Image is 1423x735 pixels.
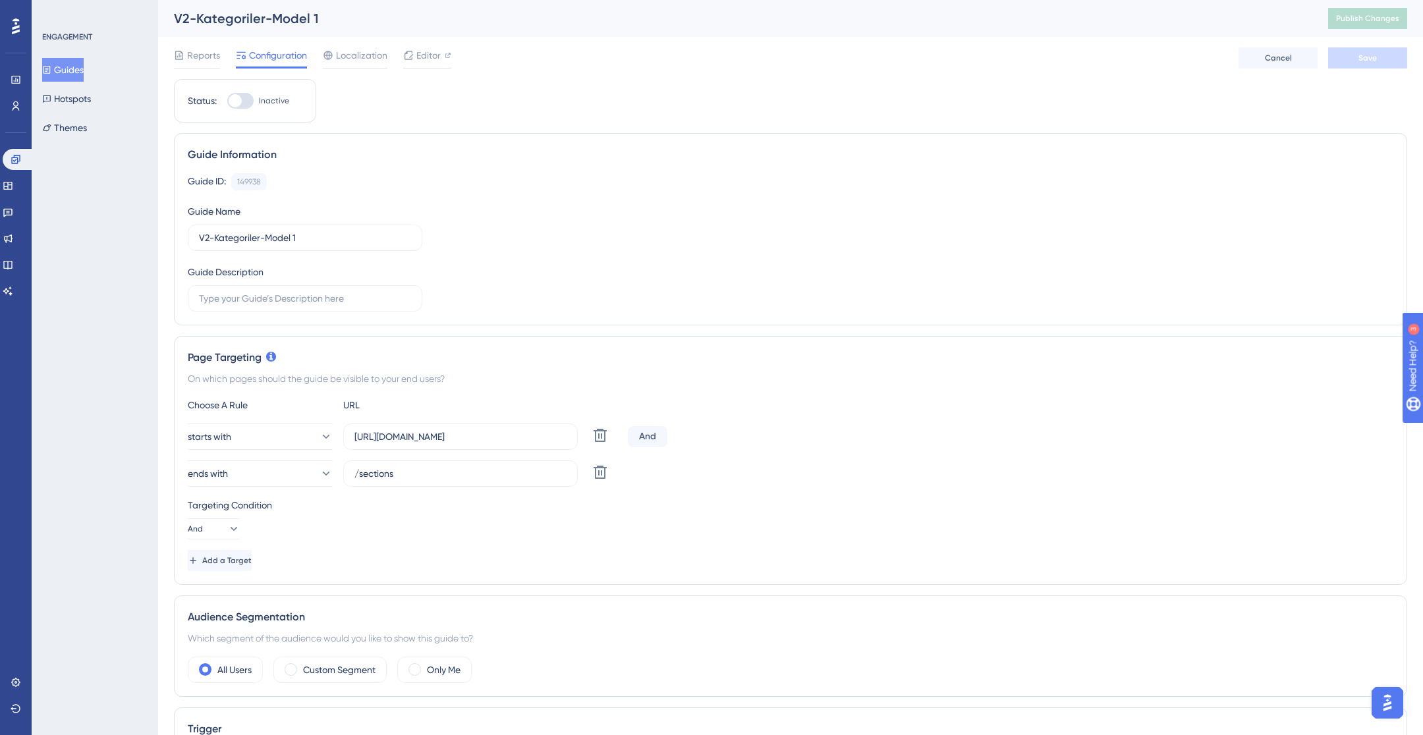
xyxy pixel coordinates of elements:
[188,173,226,190] div: Guide ID:
[202,555,252,566] span: Add a Target
[199,291,411,306] input: Type your Guide’s Description here
[188,350,1393,366] div: Page Targeting
[188,550,252,571] button: Add a Target
[188,524,203,534] span: And
[336,47,387,63] span: Localization
[92,7,96,17] div: 3
[187,47,220,63] span: Reports
[188,609,1393,625] div: Audience Segmentation
[1239,47,1318,68] button: Cancel
[42,116,87,140] button: Themes
[188,518,240,539] button: And
[354,466,567,481] input: yourwebsite.com/path
[1265,53,1292,63] span: Cancel
[237,177,261,187] div: 149938
[174,9,1295,28] div: V2-Kategoriler-Model 1
[354,429,567,444] input: yourwebsite.com/path
[199,231,411,245] input: Type your Guide’s Name here
[188,204,240,219] div: Guide Name
[188,397,333,413] div: Choose A Rule
[1328,8,1407,29] button: Publish Changes
[188,264,264,280] div: Guide Description
[188,630,1393,646] div: Which segment of the audience would you like to show this guide to?
[188,466,228,481] span: ends with
[1336,13,1399,24] span: Publish Changes
[188,147,1393,163] div: Guide Information
[343,397,488,413] div: URL
[259,95,289,106] span: Inactive
[188,371,1393,387] div: On which pages should the guide be visible to your end users?
[628,426,667,447] div: And
[188,497,1393,513] div: Targeting Condition
[188,423,333,450] button: starts with
[1328,47,1407,68] button: Save
[303,662,376,678] label: Custom Segment
[427,662,460,678] label: Only Me
[188,429,231,445] span: starts with
[217,662,252,678] label: All Users
[249,47,307,63] span: Configuration
[188,460,333,487] button: ends with
[1358,53,1377,63] span: Save
[42,87,91,111] button: Hotspots
[1368,683,1407,722] iframe: UserGuiding AI Assistant Launcher
[42,32,92,42] div: ENGAGEMENT
[416,47,441,63] span: Editor
[188,93,217,109] div: Status:
[31,3,82,19] span: Need Help?
[42,58,84,82] button: Guides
